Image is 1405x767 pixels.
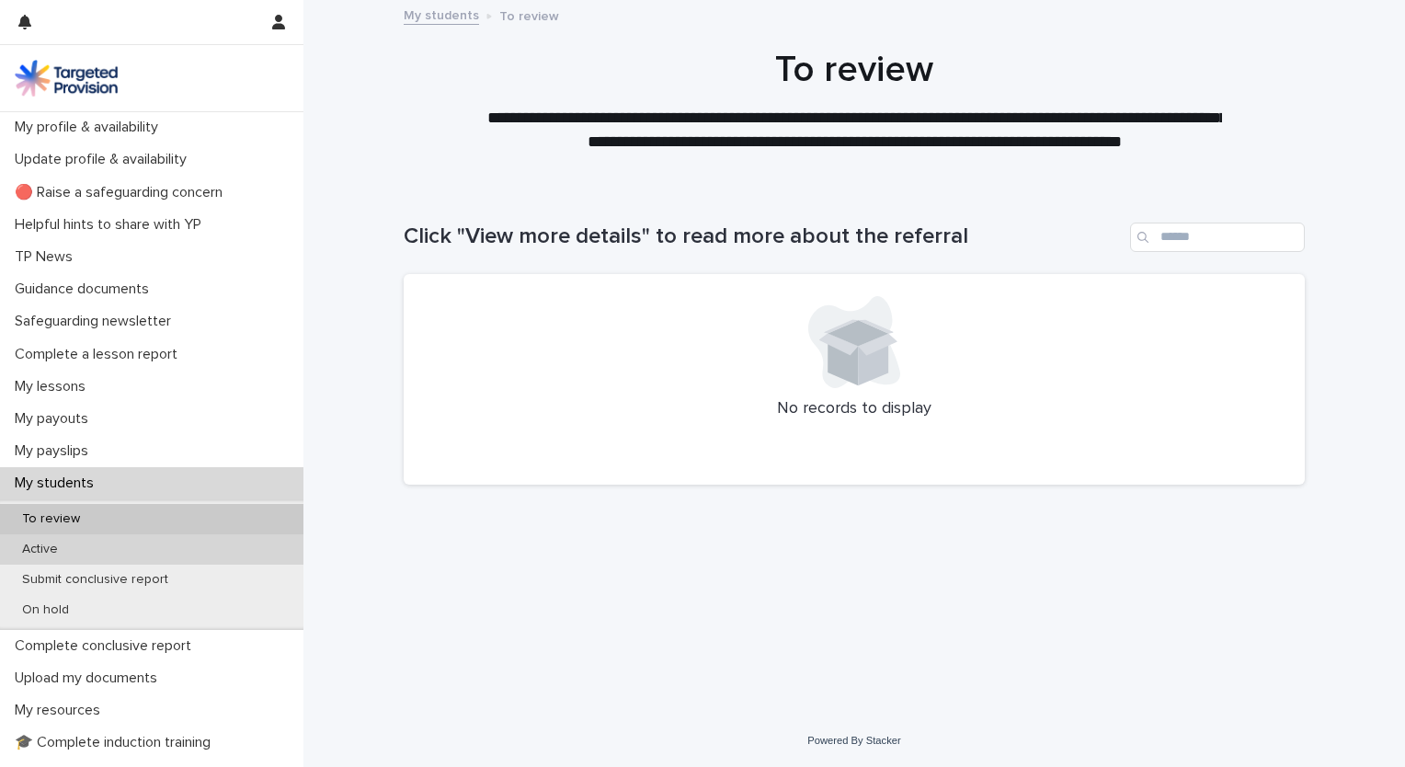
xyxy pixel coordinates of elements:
[7,442,103,460] p: My payslips
[7,475,109,492] p: My students
[404,48,1305,92] h1: To review
[7,702,115,719] p: My resources
[7,184,237,201] p: 🔴 Raise a safeguarding concern
[7,511,95,527] p: To review
[7,378,100,395] p: My lessons
[404,4,479,25] a: My students
[7,410,103,428] p: My payouts
[7,542,73,557] p: Active
[7,602,84,618] p: On hold
[7,151,201,168] p: Update profile & availability
[7,313,186,330] p: Safeguarding newsletter
[404,223,1123,250] h1: Click "View more details" to read more about the referral
[499,5,559,25] p: To review
[7,670,172,687] p: Upload my documents
[7,119,173,136] p: My profile & availability
[7,216,216,234] p: Helpful hints to share with YP
[7,248,87,266] p: TP News
[7,637,206,655] p: Complete conclusive report
[426,399,1283,419] p: No records to display
[7,280,164,298] p: Guidance documents
[7,572,183,588] p: Submit conclusive report
[1130,223,1305,252] input: Search
[15,60,118,97] img: M5nRWzHhSzIhMunXDL62
[807,735,900,746] a: Powered By Stacker
[7,734,225,751] p: 🎓 Complete induction training
[7,346,192,363] p: Complete a lesson report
